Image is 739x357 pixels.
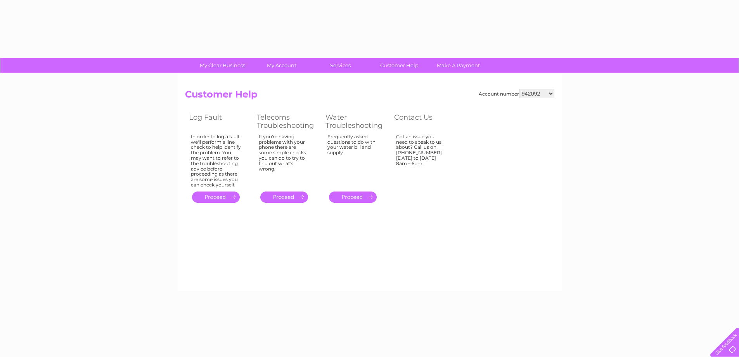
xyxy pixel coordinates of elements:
a: My Account [249,58,313,73]
h2: Customer Help [185,89,554,104]
a: Make A Payment [426,58,490,73]
th: Log Fault [185,111,253,132]
div: Got an issue you need to speak to us about? Call us on [PHONE_NUMBER] [DATE] to [DATE] 8am – 6pm. [396,134,447,185]
div: Account number [479,89,554,98]
div: In order to log a fault we'll perform a line check to help identify the problem. You may want to ... [191,134,241,188]
a: . [192,192,240,203]
div: If you're having problems with your phone there are some simple checks you can do to try to find ... [259,134,310,185]
a: My Clear Business [190,58,254,73]
a: Services [308,58,372,73]
th: Telecoms Troubleshooting [253,111,322,132]
a: Customer Help [367,58,431,73]
th: Water Troubleshooting [322,111,390,132]
div: Frequently asked questions to do with your water bill and supply. [327,134,379,185]
a: . [260,192,308,203]
a: . [329,192,377,203]
th: Contact Us [390,111,458,132]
